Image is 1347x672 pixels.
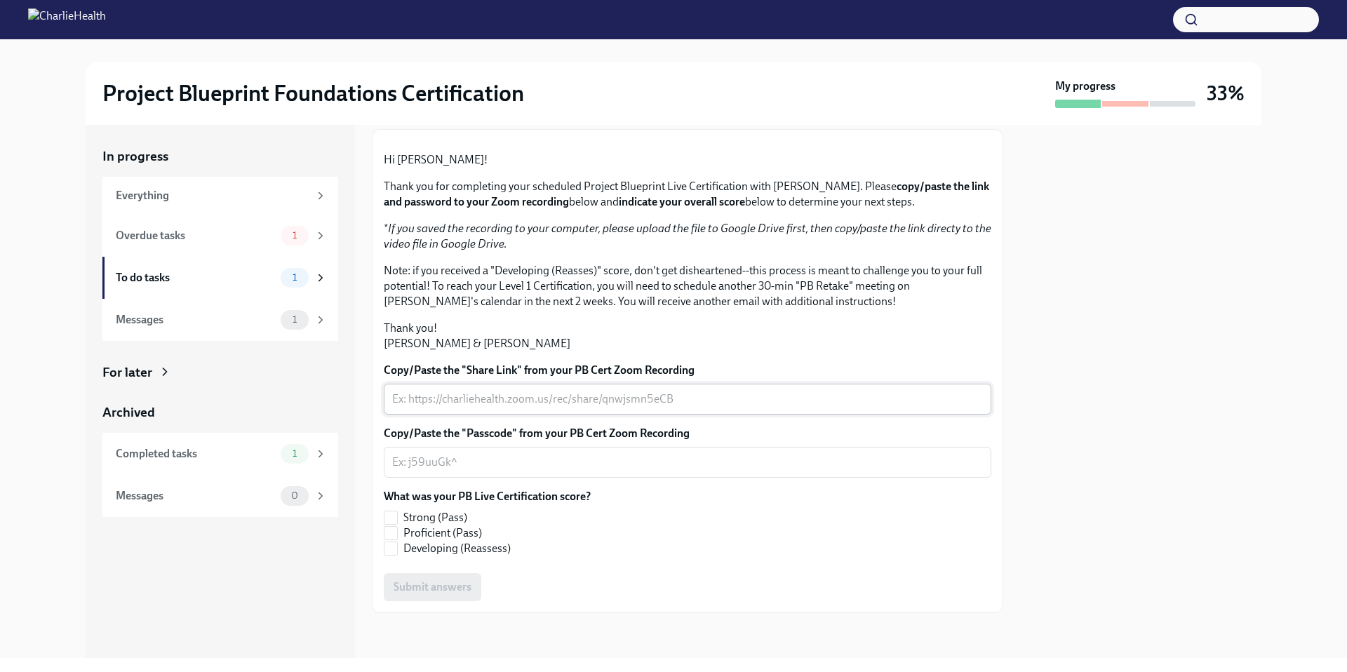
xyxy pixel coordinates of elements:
[284,272,305,283] span: 1
[116,270,275,285] div: To do tasks
[116,188,309,203] div: Everything
[102,257,338,299] a: To do tasks1
[116,488,275,504] div: Messages
[102,147,338,166] a: In progress
[403,541,511,556] span: Developing (Reassess)
[28,8,106,31] img: CharlieHealth
[1055,79,1115,94] strong: My progress
[384,179,991,210] p: Thank you for completing your scheduled Project Blueprint Live Certification with [PERSON_NAME]. ...
[102,433,338,475] a: Completed tasks1
[102,177,338,215] a: Everything
[619,195,745,208] strong: indicate your overall score
[284,448,305,459] span: 1
[384,222,991,250] em: If you saved the recording to your computer, please upload the file to Google Drive first, then c...
[384,263,991,309] p: Note: if you received a "Developing (Reasses)" score, don't get disheartened--this process is mea...
[102,299,338,341] a: Messages1
[403,525,482,541] span: Proficient (Pass)
[116,312,275,328] div: Messages
[116,446,275,462] div: Completed tasks
[116,228,275,243] div: Overdue tasks
[102,215,338,257] a: Overdue tasks1
[102,475,338,517] a: Messages0
[284,230,305,241] span: 1
[384,363,991,378] label: Copy/Paste the "Share Link" from your PB Cert Zoom Recording
[284,314,305,325] span: 1
[403,510,467,525] span: Strong (Pass)
[384,321,991,351] p: Thank you! [PERSON_NAME] & [PERSON_NAME]
[384,152,991,168] p: Hi [PERSON_NAME]!
[102,363,152,382] div: For later
[384,489,591,504] label: What was your PB Live Certification score?
[1207,81,1245,106] h3: 33%
[102,363,338,382] a: For later
[102,403,338,422] a: Archived
[283,490,307,501] span: 0
[384,426,991,441] label: Copy/Paste the "Passcode" from your PB Cert Zoom Recording
[102,79,524,107] h2: Project Blueprint Foundations Certification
